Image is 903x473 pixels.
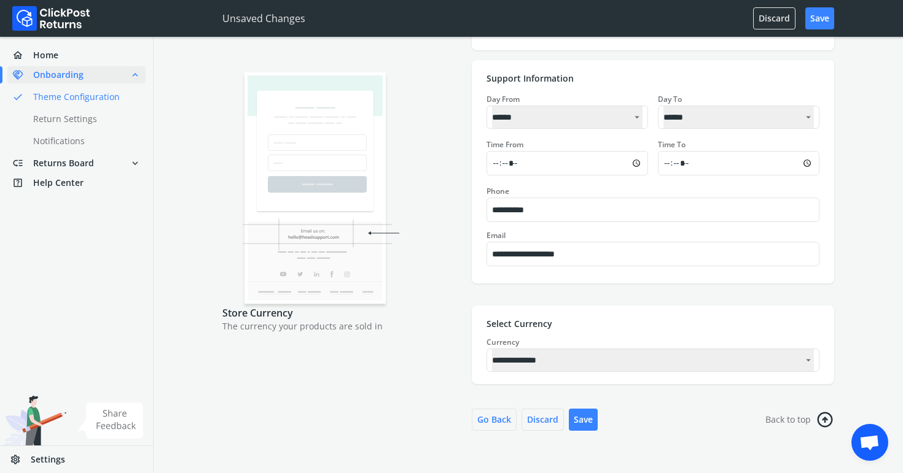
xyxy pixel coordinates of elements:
[10,451,31,468] span: settings
[522,409,564,431] button: Discard
[12,66,33,83] span: handshake
[472,409,517,431] button: Go Back
[569,409,598,431] button: Save
[487,72,819,85] p: Support Information
[487,186,509,196] label: Phone
[851,424,888,461] div: Open chat
[658,139,686,150] label: Time To
[130,155,141,172] span: expand_more
[765,409,834,431] a: Back to toparrow_circle_right
[805,7,834,29] button: Save
[130,66,141,83] span: expand_less
[222,11,305,26] p: Unsaved Changes
[658,94,819,104] div: Day To
[222,306,459,320] p: Store Currency
[33,49,58,61] span: Home
[222,320,459,333] p: The currency your products are sold in
[753,7,795,29] button: Discard
[814,410,836,429] span: arrow_circle_right
[12,47,33,64] span: home
[487,139,523,150] label: Time From
[7,110,160,128] a: Return Settings
[7,174,146,191] a: help_centerHelp Center
[77,402,144,439] img: share feedback
[33,69,84,81] span: Onboarding
[33,157,94,169] span: Returns Board
[33,177,84,189] span: Help Center
[487,94,648,104] div: Day From
[487,337,819,347] div: Currency
[487,230,506,240] label: Email
[12,6,90,31] img: Logo
[765,413,811,426] span: Back to top
[487,318,819,330] p: Select Currency
[7,47,146,64] a: homeHome
[12,88,23,106] span: done
[31,453,65,466] span: Settings
[12,155,33,172] span: low_priority
[12,174,33,191] span: help_center
[7,88,160,106] a: doneTheme Configuration
[7,133,160,150] a: Notifications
